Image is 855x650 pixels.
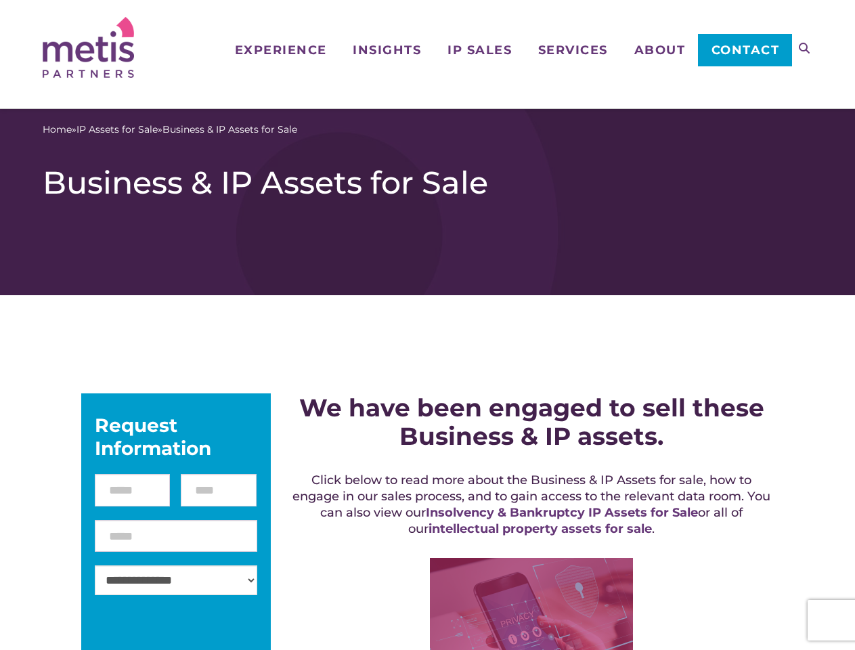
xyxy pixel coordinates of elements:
span: » » [43,123,297,137]
h5: Click below to read more about the Business & IP Assets for sale, how to engage in our sales proc... [289,472,774,537]
a: Home [43,123,72,137]
span: Contact [711,44,780,56]
div: Request Information [95,414,257,460]
a: Insolvency & Bankruptcy IP Assets for Sale [426,505,698,520]
span: About [634,44,686,56]
span: Services [538,44,608,56]
img: Metis Partners [43,17,134,78]
span: Business & IP Assets for Sale [162,123,297,137]
span: Experience [235,44,327,56]
a: IP Assets for Sale [76,123,158,137]
a: intellectual property assets for sale [429,521,652,536]
span: IP Sales [447,44,512,56]
span: Insights [353,44,421,56]
a: Contact [698,34,792,66]
h1: Business & IP Assets for Sale [43,164,812,202]
strong: We have been engaged to sell these Business & IP assets. [299,393,764,451]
